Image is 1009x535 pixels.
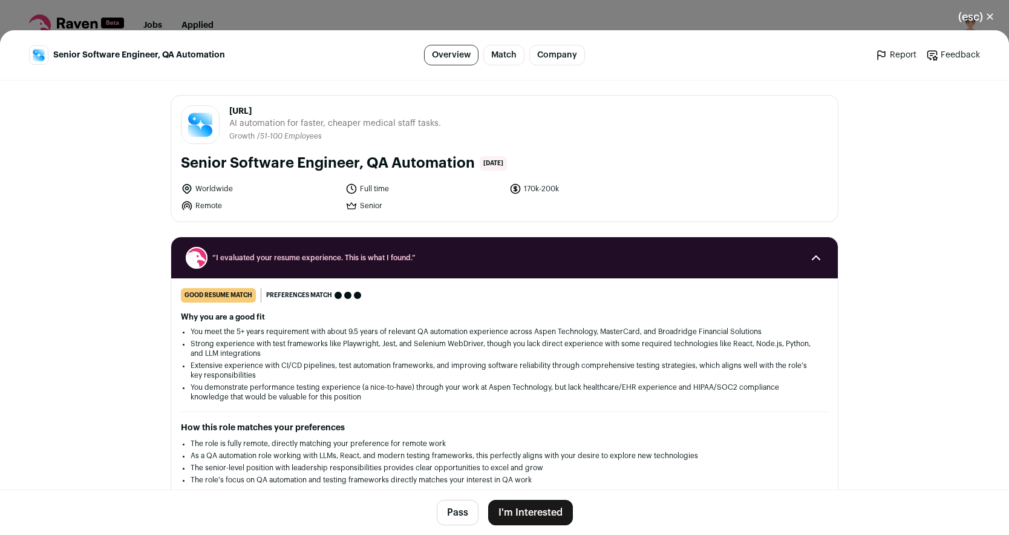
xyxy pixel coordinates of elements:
a: Report [875,49,916,61]
li: As a QA automation role working with LLMs, React, and modern testing frameworks, this perfectly a... [191,451,818,461]
a: Match [483,45,524,65]
a: Feedback [926,49,980,61]
li: Full time [345,183,503,195]
li: Extensive experience with CI/CD pipelines, test automation frameworks, and improving software rel... [191,361,818,380]
a: Overview [424,45,478,65]
li: You meet the 5+ years requirement with about 9.5 years of relevant QA automation experience acros... [191,327,818,336]
li: The role is fully remote, directly matching your preference for remote work [191,439,818,448]
h1: Senior Software Engineer, QA Automation [181,154,475,173]
button: Close modal [944,4,1009,30]
span: “I evaluated your resume experience. This is what I found.” [212,253,797,263]
span: Preferences match [266,289,332,301]
li: 170k-200k [509,183,667,195]
h2: Why you are a good fit [181,312,828,322]
li: The role's focus on QA automation and testing frameworks directly matches your interest in QA work [191,475,818,485]
span: 51-100 Employees [260,133,322,140]
button: I'm Interested [488,500,573,525]
li: Senior [345,200,503,212]
li: Growth [229,132,257,141]
span: Senior Software Engineer, QA Automation [53,49,225,61]
button: Pass [437,500,478,525]
li: The senior-level position with leadership responsibilities provides clear opportunities to excel ... [191,463,818,473]
a: Company [529,45,585,65]
img: caa57462039f8c1b4a3cce447b3363636cfffe04262c0c588d50904429ddd27d.jpg [30,46,48,64]
div: good resume match [181,288,256,303]
li: Strong experience with test frameworks like Playwright, Jest, and Selenium WebDriver, though you ... [191,339,818,358]
li: Remote [181,200,338,212]
h2: How this role matches your preferences [181,422,828,434]
img: caa57462039f8c1b4a3cce447b3363636cfffe04262c0c588d50904429ddd27d.jpg [181,107,219,143]
span: [URL] [229,105,441,117]
li: You demonstrate performance testing experience (a nice-to-have) through your work at Aspen Techno... [191,382,818,402]
li: / [257,132,322,141]
span: AI automation for faster, cheaper medical staff tasks. [229,117,441,130]
span: [DATE] [480,156,507,171]
li: Worldwide [181,183,338,195]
